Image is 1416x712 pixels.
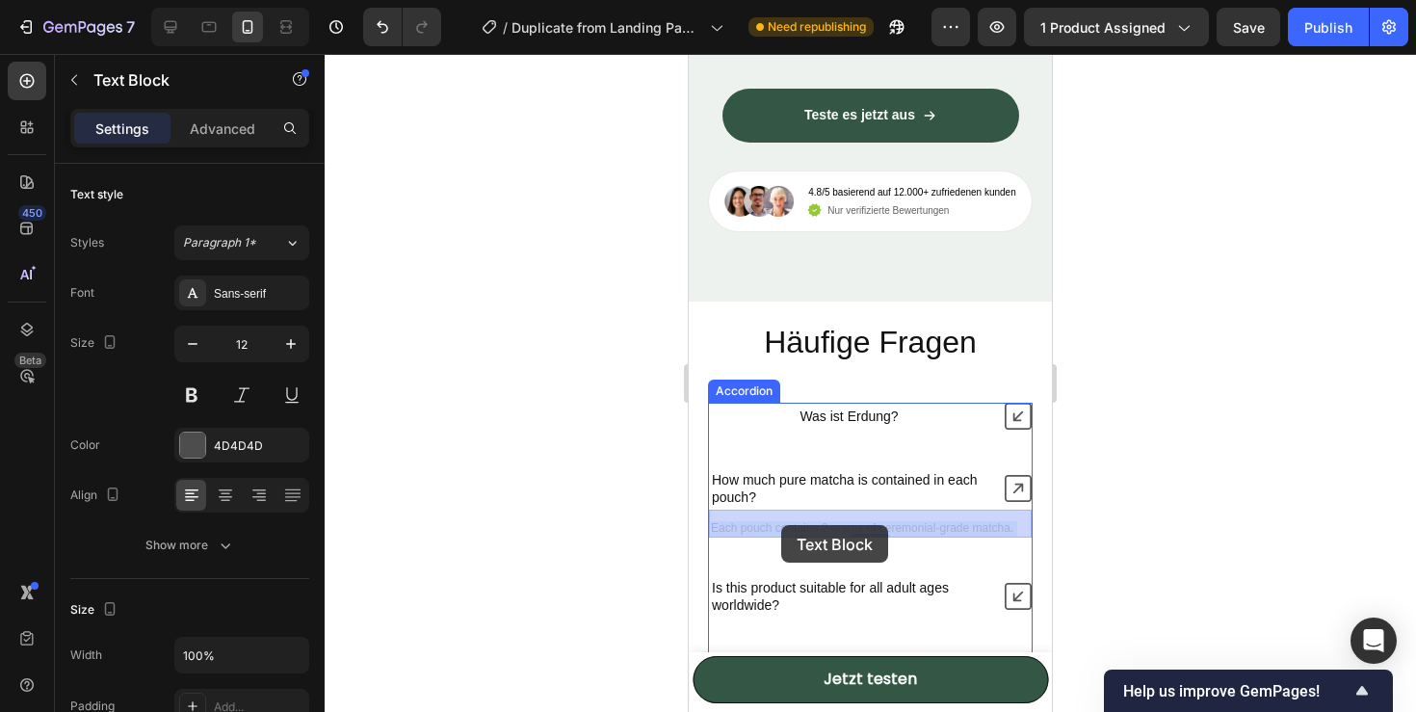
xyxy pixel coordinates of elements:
span: Duplicate from Landing Page - [DATE] 14:32:35 [511,17,702,38]
button: Paragraph 1* [174,225,309,260]
p: Text Block [93,68,257,92]
p: 7 [126,15,135,39]
span: Help us improve GemPages! [1123,682,1350,700]
div: Publish [1304,17,1352,38]
input: Auto [175,638,308,672]
iframe: Design area [689,54,1052,712]
div: Open Intercom Messenger [1350,618,1397,664]
div: Show more [145,536,235,555]
div: Size [70,330,121,356]
div: Undo/Redo [363,8,441,46]
span: Save [1233,19,1265,36]
div: Beta [14,353,46,368]
button: 7 [8,8,144,46]
button: 1 product assigned [1024,8,1209,46]
div: Text style [70,186,123,203]
button: Publish [1288,8,1369,46]
div: Width [70,646,102,664]
div: Align [70,483,124,509]
div: 450 [18,205,46,221]
span: Need republishing [768,18,866,36]
p: Settings [95,119,149,139]
div: Color [70,436,100,454]
span: 1 product assigned [1040,17,1166,38]
div: Styles [70,234,104,251]
div: Font [70,284,94,302]
button: Save [1217,8,1280,46]
button: Show survey - Help us improve GemPages! [1123,679,1374,702]
button: Show more [70,528,309,563]
div: Size [70,597,121,623]
div: Sans-serif [214,285,304,303]
p: Advanced [190,119,255,139]
span: Paragraph 1* [183,234,256,251]
div: 4D4D4D [214,437,304,455]
span: / [503,17,508,38]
